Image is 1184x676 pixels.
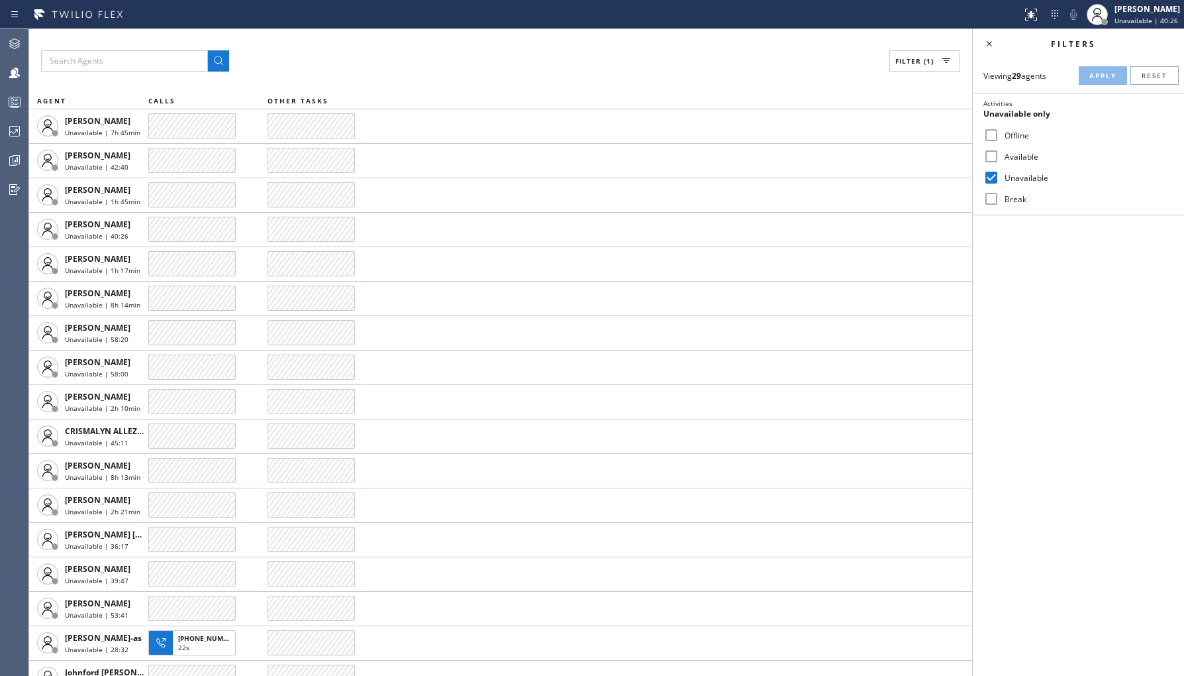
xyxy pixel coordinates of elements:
[65,529,198,540] span: [PERSON_NAME] [PERSON_NAME]
[983,108,1050,119] span: Unavailable only
[65,632,142,644] span: [PERSON_NAME]-as
[65,184,130,196] span: [PERSON_NAME]
[983,70,1046,82] span: Viewing agents
[65,335,128,344] span: Unavailable | 58:20
[65,598,130,609] span: [PERSON_NAME]
[65,610,128,620] span: Unavailable | 53:41
[148,96,175,105] span: CALLS
[1089,71,1116,80] span: Apply
[983,99,1173,108] div: Activities
[65,300,140,310] span: Unavailable | 8h 14min
[1064,5,1083,24] button: Mute
[1051,38,1096,50] span: Filters
[65,231,128,241] span: Unavailable | 40:26
[999,130,1173,141] label: Offline
[37,96,66,105] span: AGENT
[999,194,1173,205] label: Break
[65,322,130,333] span: [PERSON_NAME]
[65,150,130,161] span: [PERSON_NAME]
[65,357,130,368] span: [PERSON_NAME]
[65,507,140,516] span: Unavailable | 2h 21min
[999,151,1173,162] label: Available
[65,404,140,413] span: Unavailable | 2h 10min
[65,162,128,172] span: Unavailable | 42:40
[178,643,189,652] span: 22s
[65,645,128,654] span: Unavailable | 28:32
[889,50,960,72] button: Filter (1)
[65,219,130,230] span: [PERSON_NAME]
[65,473,140,482] span: Unavailable | 8h 13min
[65,369,128,378] span: Unavailable | 58:00
[65,563,130,575] span: [PERSON_NAME]
[1079,66,1127,85] button: Apply
[65,288,130,299] span: [PERSON_NAME]
[999,172,1173,184] label: Unavailable
[1142,71,1167,80] span: Reset
[895,56,934,66] span: Filter (1)
[65,391,130,402] span: [PERSON_NAME]
[41,50,208,72] input: Search Agents
[65,128,140,137] span: Unavailable | 7h 45min
[1114,3,1180,15] div: [PERSON_NAME]
[65,197,140,206] span: Unavailable | 1h 45min
[65,541,128,551] span: Unavailable | 36:17
[65,494,130,506] span: [PERSON_NAME]
[1130,66,1179,85] button: Reset
[65,425,147,437] span: CRISMALYN ALLEZER
[65,266,140,275] span: Unavailable | 1h 17min
[65,438,128,447] span: Unavailable | 45:11
[65,115,130,127] span: [PERSON_NAME]
[65,253,130,264] span: [PERSON_NAME]
[65,576,128,585] span: Unavailable | 39:47
[178,634,238,643] span: [PHONE_NUMBER]
[1012,70,1021,82] strong: 29
[1114,16,1178,25] span: Unavailable | 40:26
[65,460,130,471] span: [PERSON_NAME]
[148,626,240,659] button: [PHONE_NUMBER]22s
[268,96,328,105] span: OTHER TASKS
